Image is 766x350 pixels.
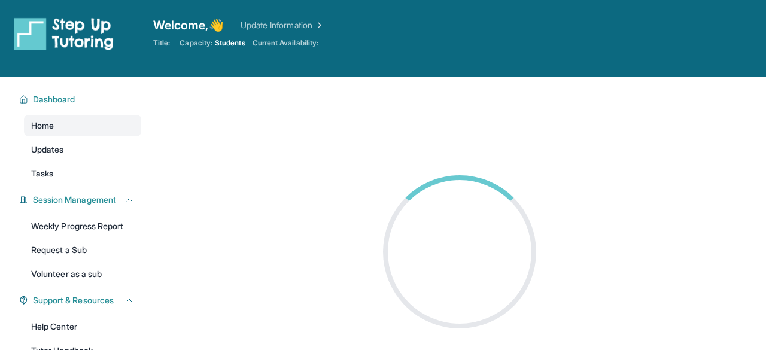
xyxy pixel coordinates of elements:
[253,38,318,48] span: Current Availability:
[215,38,245,48] span: Students
[312,19,324,31] img: Chevron Right
[180,38,212,48] span: Capacity:
[31,168,53,179] span: Tasks
[153,38,170,48] span: Title:
[24,263,141,285] a: Volunteer as a sub
[24,139,141,160] a: Updates
[24,316,141,337] a: Help Center
[14,17,114,50] img: logo
[31,144,64,156] span: Updates
[24,239,141,261] a: Request a Sub
[241,19,324,31] a: Update Information
[33,294,114,306] span: Support & Resources
[33,93,75,105] span: Dashboard
[24,163,141,184] a: Tasks
[28,194,134,206] button: Session Management
[28,93,134,105] button: Dashboard
[28,294,134,306] button: Support & Resources
[24,115,141,136] a: Home
[33,194,116,206] span: Session Management
[31,120,54,132] span: Home
[24,215,141,237] a: Weekly Progress Report
[153,17,224,34] span: Welcome, 👋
